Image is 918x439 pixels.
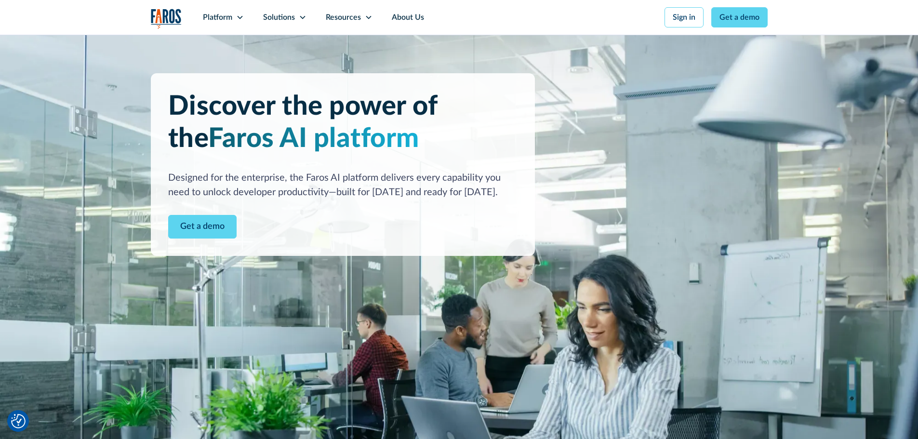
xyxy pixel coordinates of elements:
[203,12,232,23] div: Platform
[263,12,295,23] div: Solutions
[326,12,361,23] div: Resources
[711,7,768,27] a: Get a demo
[665,7,704,27] a: Sign in
[168,171,518,200] div: Designed for the enterprise, the Faros AI platform delivers every capability you need to unlock d...
[151,9,182,28] img: Logo of the analytics and reporting company Faros.
[208,125,419,152] span: Faros AI platform
[168,91,518,155] h1: Discover the power of the
[168,215,237,239] a: Contact Modal
[151,9,182,28] a: home
[11,414,26,428] button: Cookie Settings
[11,414,26,428] img: Revisit consent button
